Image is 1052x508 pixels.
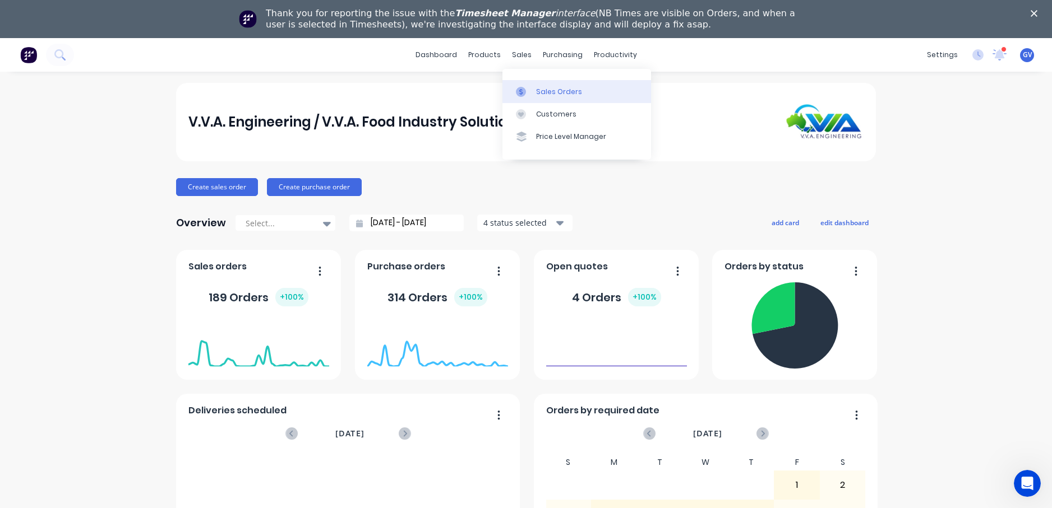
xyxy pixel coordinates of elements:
[555,8,595,18] i: interface
[728,454,774,470] div: T
[764,215,806,230] button: add card
[275,288,308,306] div: + 100 %
[537,46,588,63] div: purchasing
[682,454,728,470] div: W
[367,260,445,273] span: Purchase orders
[176,178,258,196] button: Create sales order
[546,454,592,470] div: S
[20,46,37,63] img: Factory
[335,427,364,440] span: [DATE]
[502,125,651,148] a: Price Level Manager
[774,471,819,499] div: 1
[477,215,573,231] button: 4 status selected
[725,260,804,273] span: Orders by status
[921,46,963,63] div: settings
[239,10,257,28] img: Profile image for Team
[410,46,463,63] a: dashboard
[1014,470,1041,497] iframe: Intercom live chat
[588,46,643,63] div: productivity
[774,454,820,470] div: F
[1031,10,1042,17] div: Close
[176,212,226,234] div: Overview
[546,260,608,273] span: Open quotes
[267,178,362,196] button: Create purchase order
[536,87,582,97] div: Sales Orders
[188,111,523,133] div: V.V.A. Engineering / V.V.A. Food Industry Solutions
[387,288,487,306] div: 314 Orders
[785,104,864,139] img: V.V.A. Engineering / V.V.A. Food Industry Solutions
[572,288,661,306] div: 4 Orders
[820,454,866,470] div: S
[209,288,308,306] div: 189 Orders
[266,8,795,30] div: Thank you for reporting the issue with the (NB Times are visible on Orders, and when a user is se...
[546,404,659,417] span: Orders by required date
[1023,50,1032,60] span: GV
[628,288,661,306] div: + 100 %
[813,215,876,230] button: edit dashboard
[454,288,487,306] div: + 100 %
[693,427,722,440] span: [DATE]
[820,471,865,499] div: 2
[463,46,506,63] div: products
[536,132,606,142] div: Price Level Manager
[188,260,247,273] span: Sales orders
[502,103,651,125] a: Customers
[455,8,555,18] i: Timesheet Manager
[506,46,537,63] div: sales
[536,109,576,119] div: Customers
[483,217,554,229] div: 4 status selected
[591,454,637,470] div: M
[188,404,287,417] span: Deliveries scheduled
[637,454,683,470] div: T
[502,80,651,102] a: Sales Orders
